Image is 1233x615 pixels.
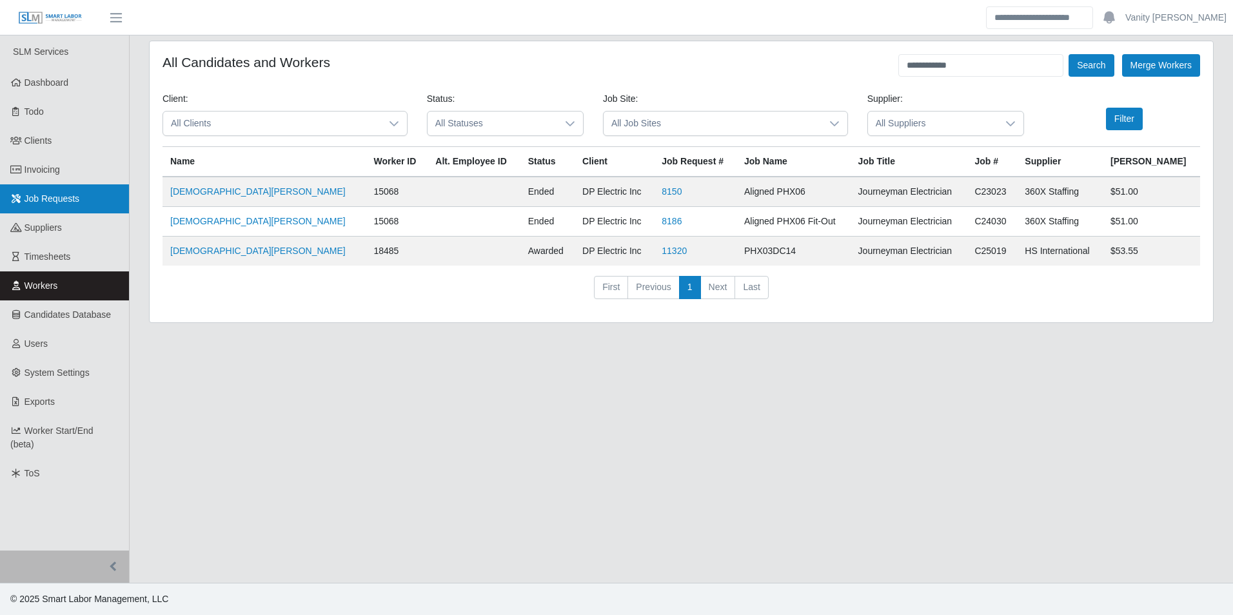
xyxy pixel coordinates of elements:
[1125,11,1227,24] a: Vanity [PERSON_NAME]
[1069,54,1114,77] button: Search
[868,112,998,135] span: All Suppliers
[170,186,346,197] a: [DEMOGRAPHIC_DATA][PERSON_NAME]
[520,237,575,266] td: awarded
[163,112,381,135] span: All Clients
[428,147,520,177] th: Alt. Employee ID
[170,216,346,226] a: [DEMOGRAPHIC_DATA][PERSON_NAME]
[603,92,638,106] label: Job Site:
[427,92,455,106] label: Status:
[25,164,60,175] span: Invoicing
[13,46,68,57] span: SLM Services
[736,207,851,237] td: Aligned PHX06 Fit-Out
[967,207,1017,237] td: C24030
[25,135,52,146] span: Clients
[10,425,94,449] span: Worker Start/End (beta)
[1103,147,1200,177] th: [PERSON_NAME]
[520,147,575,177] th: Status
[1103,237,1200,266] td: $53.55
[679,276,701,299] a: 1
[25,309,112,320] span: Candidates Database
[851,177,967,207] td: Journeyman Electrician
[736,177,851,207] td: Aligned PHX06
[604,112,822,135] span: All Job Sites
[662,216,682,226] a: 8186
[575,147,654,177] th: Client
[428,112,557,135] span: All Statuses
[366,237,428,266] td: 18485
[25,338,48,349] span: Users
[1103,207,1200,237] td: $51.00
[25,280,58,291] span: Workers
[10,594,168,604] span: © 2025 Smart Labor Management, LLC
[575,177,654,207] td: DP Electric Inc
[366,147,428,177] th: Worker ID
[163,92,188,106] label: Client:
[867,92,903,106] label: Supplier:
[520,177,575,207] td: ended
[520,207,575,237] td: ended
[25,251,71,262] span: Timesheets
[366,207,428,237] td: 15068
[170,246,346,256] a: [DEMOGRAPHIC_DATA][PERSON_NAME]
[25,222,62,233] span: Suppliers
[1017,207,1103,237] td: 360X Staffing
[163,276,1200,309] nav: pagination
[967,237,1017,266] td: C25019
[967,147,1017,177] th: Job #
[851,147,967,177] th: Job Title
[1017,237,1103,266] td: HS International
[736,147,851,177] th: Job Name
[163,147,366,177] th: Name
[25,367,90,378] span: System Settings
[662,186,682,197] a: 8150
[967,177,1017,207] td: C23023
[163,54,330,70] h4: All Candidates and Workers
[654,147,736,177] th: Job Request #
[366,177,428,207] td: 15068
[986,6,1093,29] input: Search
[1122,54,1200,77] button: Merge Workers
[1103,177,1200,207] td: $51.00
[575,207,654,237] td: DP Electric Inc
[1017,147,1103,177] th: Supplier
[25,77,69,88] span: Dashboard
[575,237,654,266] td: DP Electric Inc
[851,237,967,266] td: Journeyman Electrician
[18,11,83,25] img: SLM Logo
[736,237,851,266] td: PHX03DC14
[25,193,80,204] span: Job Requests
[662,246,687,256] a: 11320
[25,106,44,117] span: Todo
[25,396,55,407] span: Exports
[1106,108,1143,130] button: Filter
[851,207,967,237] td: Journeyman Electrician
[25,468,40,478] span: ToS
[1017,177,1103,207] td: 360X Staffing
